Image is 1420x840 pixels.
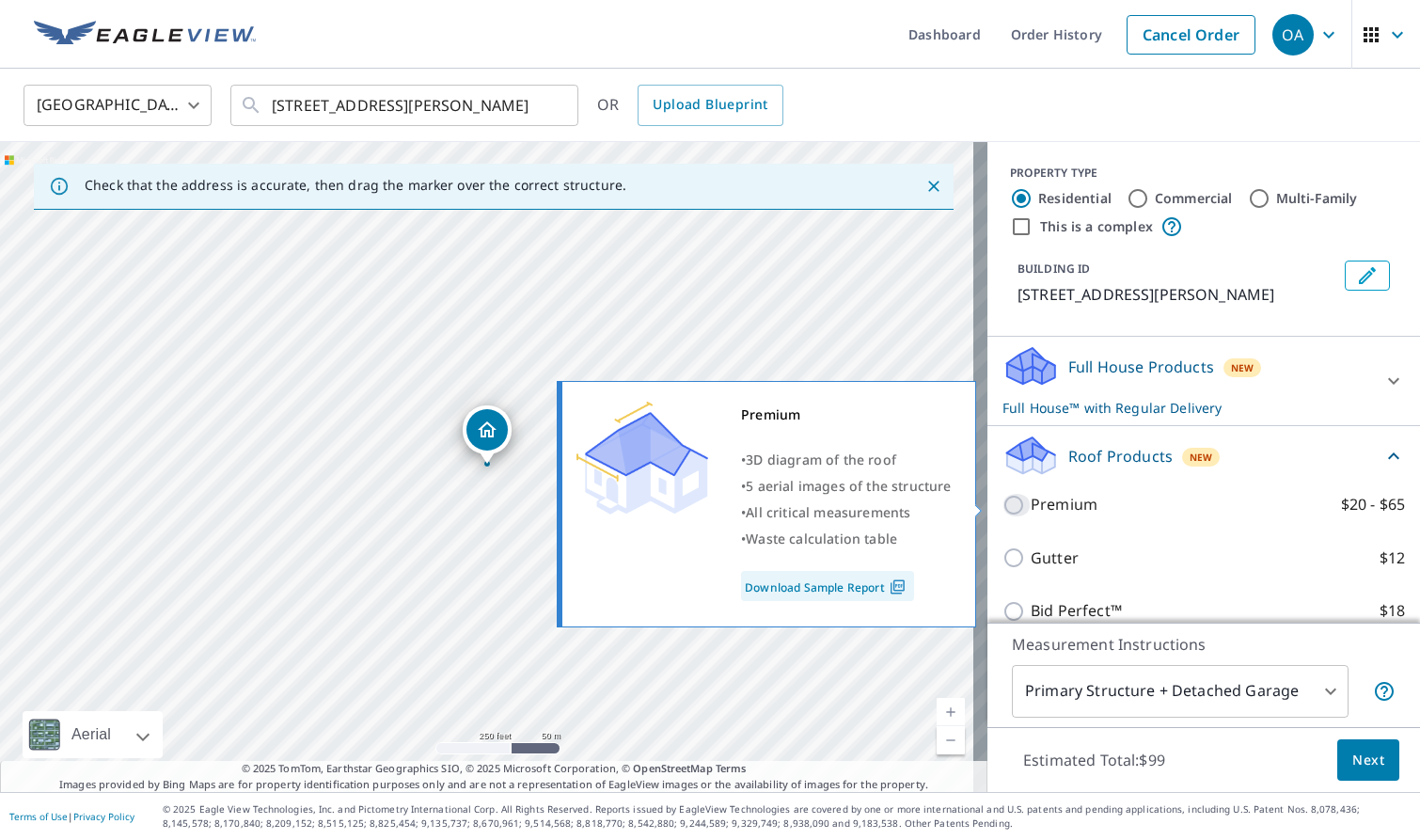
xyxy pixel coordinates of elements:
[576,402,708,515] img: Premium
[1337,739,1399,782] button: Next
[34,21,256,49] img: EV Logo
[922,174,946,198] button: Close
[1380,547,1405,570] p: $12
[1272,14,1314,55] div: OA
[741,402,952,428] div: Premium
[746,503,910,521] span: All critical measurements
[1018,283,1337,306] p: [STREET_ADDRESS][PERSON_NAME]
[741,447,952,473] div: •
[1031,493,1097,516] p: Premium
[746,530,897,547] span: Waste calculation table
[885,578,910,595] img: Pdf Icon
[1002,398,1371,418] p: Full House™ with Regular Delivery
[463,405,512,464] div: Dropped pin, building 1, Residential property, 1427 Westbrook Cir Gastonia, NC 28052
[597,85,783,126] div: OR
[1002,434,1405,478] div: Roof ProductsNew
[937,698,965,726] a: Current Level 17, Zoom In
[1068,356,1214,378] p: Full House Products
[1276,189,1358,208] label: Multi-Family
[1031,599,1122,623] p: Bid Perfect™
[23,711,163,758] div: Aerial
[741,526,952,552] div: •
[1341,493,1405,516] p: $20 - $65
[1010,165,1397,182] div: PROPERTY TYPE
[633,761,712,775] a: OpenStreetMap
[653,93,767,117] span: Upload Blueprint
[9,811,134,822] p: |
[638,85,782,126] a: Upload Blueprint
[1231,360,1254,375] span: New
[741,499,952,526] div: •
[163,802,1411,831] p: © 2025 Eagle View Technologies, Inc. and Pictometry International Corp. All Rights Reserved. Repo...
[937,726,965,754] a: Current Level 17, Zoom Out
[73,810,134,823] a: Privacy Policy
[66,711,117,758] div: Aerial
[85,177,626,194] p: Check that the address is accurate, then drag the marker over the correct structure.
[1155,189,1233,208] label: Commercial
[1190,450,1213,465] span: New
[1018,261,1090,277] p: BUILDING ID
[746,477,951,495] span: 5 aerial images of the structure
[24,79,212,132] div: [GEOGRAPHIC_DATA]
[741,473,952,499] div: •
[1040,217,1153,236] label: This is a complex
[242,761,747,777] span: © 2025 TomTom, Earthstar Geographics SIO, © 2025 Microsoft Corporation, ©
[1380,599,1405,623] p: $18
[9,810,68,823] a: Terms of Use
[1068,445,1173,468] p: Roof Products
[741,571,914,601] a: Download Sample Report
[1031,547,1079,570] p: Gutter
[716,761,747,775] a: Terms
[1008,739,1180,781] p: Estimated Total: $99
[1352,749,1384,772] span: Next
[1002,344,1405,418] div: Full House ProductsNewFull House™ with Regular Delivery
[1012,665,1349,718] div: Primary Structure + Detached Garage
[1127,15,1255,55] a: Cancel Order
[1038,189,1112,208] label: Residential
[1012,633,1396,656] p: Measurement Instructions
[1345,261,1390,291] button: Edit building 1
[1373,680,1396,703] span: Your report will include the primary structure and a detached garage if one exists.
[272,79,540,132] input: Search by address or latitude-longitude
[746,451,896,468] span: 3D diagram of the roof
